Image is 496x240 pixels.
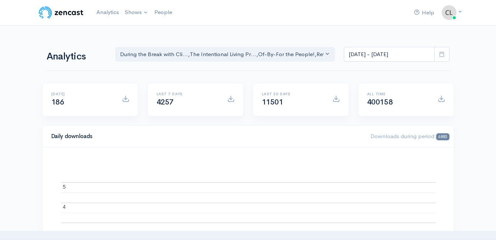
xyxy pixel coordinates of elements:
h4: Daily downloads [51,133,362,140]
a: Analytics [93,4,122,20]
h6: [DATE] [51,92,113,96]
button: During the Break with Cli..., The Intentional Living Pr..., Of-By-For the People!, Rethink - Rese... [115,47,335,62]
h6: Last 30 days [262,92,324,96]
span: 11501 [262,97,283,107]
a: Shows [122,4,151,21]
div: During the Break with Cli... , The Intentional Living Pr... , Of-By-For the People! , Rethink - R... [120,50,324,59]
text: 5 [63,184,66,189]
input: analytics date range selector [344,47,435,62]
h6: Last 7 days [157,92,218,96]
a: People [151,4,175,20]
h6: All time [367,92,429,96]
iframe: gist-messenger-bubble-iframe [471,215,489,233]
svg: A chart. [51,157,445,230]
h1: Analytics [47,51,106,62]
span: 186 [51,97,64,107]
span: 6883 [436,133,449,140]
span: Downloads during period: [370,133,449,140]
text: 4 [63,204,66,210]
a: Help [411,5,437,21]
img: ZenCast Logo [38,5,85,20]
img: ... [442,5,456,20]
span: 400158 [367,97,393,107]
span: 4257 [157,97,174,107]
